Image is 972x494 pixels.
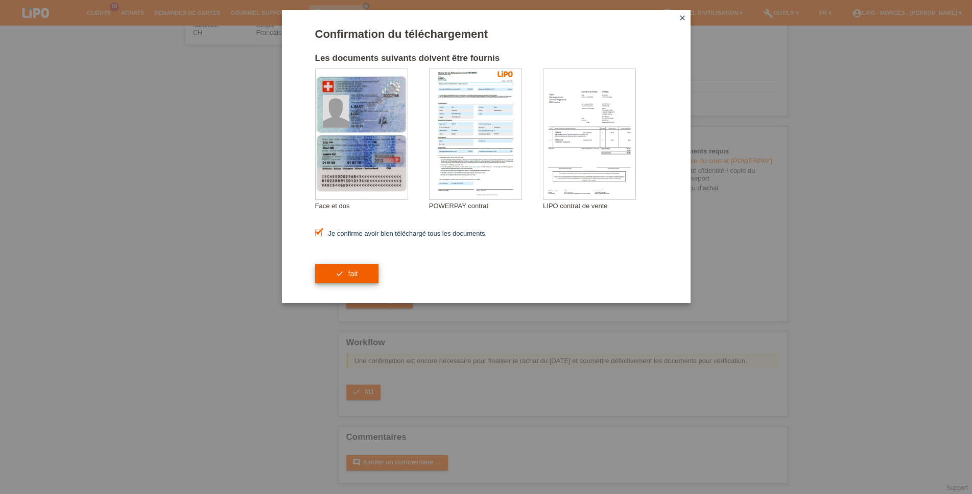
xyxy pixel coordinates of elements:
[430,69,521,199] img: upload_document_confirmation_type_contract_kkg_whitelabel.png
[316,69,408,199] img: upload_document_confirmation_type_id_swiss_empty.png
[315,264,378,283] button: check fait
[315,28,657,40] h1: Confirmation du téléchargement
[543,202,657,210] div: LIPO contrat de vente
[323,95,349,128] img: swiss_id_photo_male.png
[678,14,686,22] i: close
[351,104,402,109] div: LIMAT
[676,13,689,25] a: close
[336,270,344,278] i: check
[315,202,429,210] div: Face et dos
[543,69,635,199] img: upload_document_confirmation_type_receipt_generic.png
[315,230,487,237] label: Je confirme avoir bien téléchargé tous les documents.
[348,270,358,278] span: fait
[315,53,657,69] h2: Les documents suivants doivent être fournis
[429,202,543,210] div: POWERPAY contrat
[497,71,513,77] img: 39073_print.png
[351,112,402,116] div: LOIC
